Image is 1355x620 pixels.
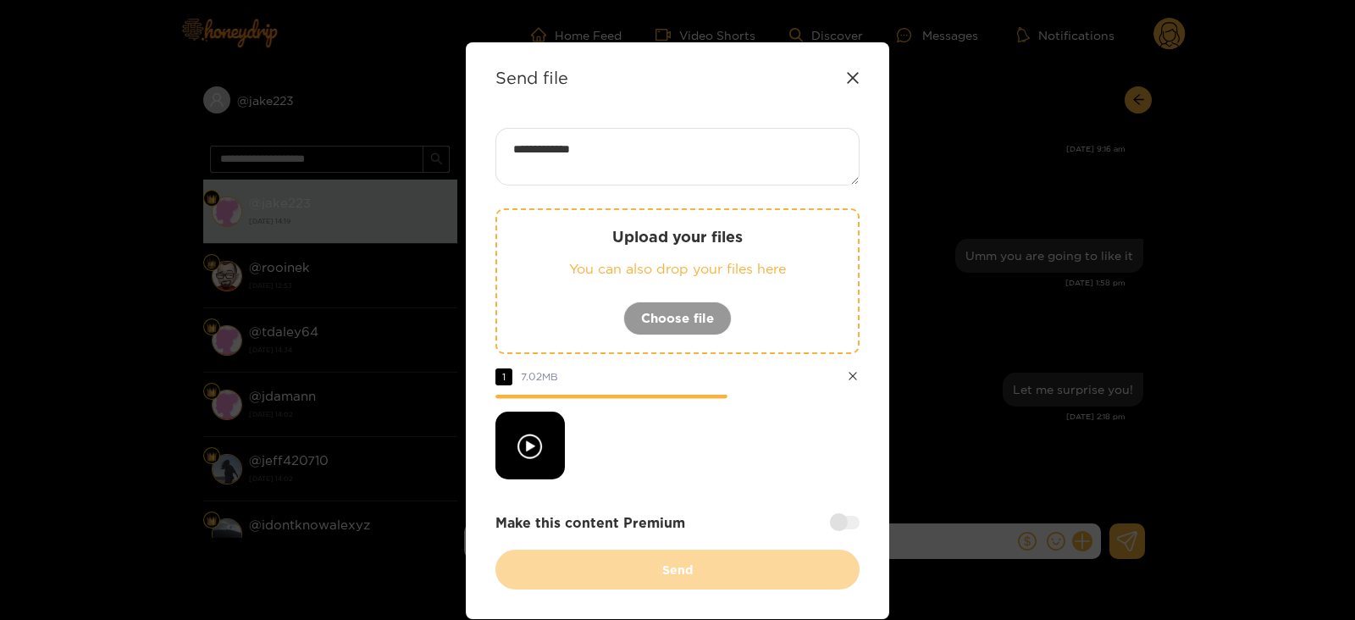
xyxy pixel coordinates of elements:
[531,259,824,279] p: You can also drop your files here
[495,68,568,87] strong: Send file
[495,513,685,533] strong: Make this content Premium
[521,371,558,382] span: 7.02 MB
[495,368,512,385] span: 1
[531,227,824,246] p: Upload your files
[623,302,732,335] button: Choose file
[495,550,860,590] button: Send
